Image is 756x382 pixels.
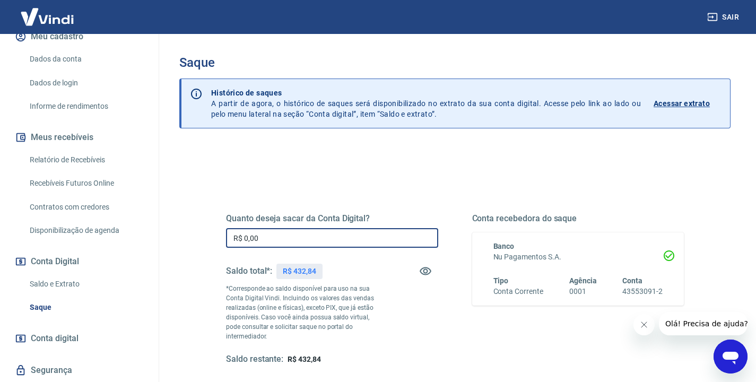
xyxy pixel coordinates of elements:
img: Vindi [13,1,82,33]
span: Agência [569,276,597,285]
button: Meus recebíveis [13,126,146,149]
span: Banco [493,242,515,250]
button: Meu cadastro [13,25,146,48]
iframe: Fechar mensagem [633,314,655,335]
a: Dados da conta [25,48,146,70]
a: Conta digital [13,327,146,350]
button: Sair [705,7,743,27]
p: *Corresponde ao saldo disponível para uso na sua Conta Digital Vindi. Incluindo os valores das ve... [226,284,385,341]
a: Informe de rendimentos [25,95,146,117]
p: Histórico de saques [211,88,641,98]
a: Dados de login [25,72,146,94]
a: Segurança [13,359,146,382]
p: A partir de agora, o histórico de saques será disponibilizado no extrato da sua conta digital. Ac... [211,88,641,119]
a: Acessar extrato [654,88,722,119]
a: Recebíveis Futuros Online [25,172,146,194]
h5: Saldo restante: [226,354,283,365]
h6: Nu Pagamentos S.A. [493,251,663,263]
h3: Saque [179,55,731,70]
span: Olá! Precisa de ajuda? [6,7,89,16]
h5: Conta recebedora do saque [472,213,684,224]
p: R$ 432,84 [283,266,316,277]
span: Tipo [493,276,509,285]
a: Saque [25,297,146,318]
a: Saldo e Extrato [25,273,146,295]
button: Conta Digital [13,250,146,273]
iframe: Botão para abrir a janela de mensagens [714,340,748,374]
h5: Quanto deseja sacar da Conta Digital? [226,213,438,224]
h6: 0001 [569,286,597,297]
span: Conta [622,276,642,285]
span: R$ 432,84 [288,355,321,363]
iframe: Mensagem da empresa [659,312,748,335]
a: Relatório de Recebíveis [25,149,146,171]
a: Contratos com credores [25,196,146,218]
a: Disponibilização de agenda [25,220,146,241]
h6: Conta Corrente [493,286,543,297]
h5: Saldo total*: [226,266,272,276]
h6: 43553091-2 [622,286,663,297]
span: Conta digital [31,331,79,346]
p: Acessar extrato [654,98,710,109]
